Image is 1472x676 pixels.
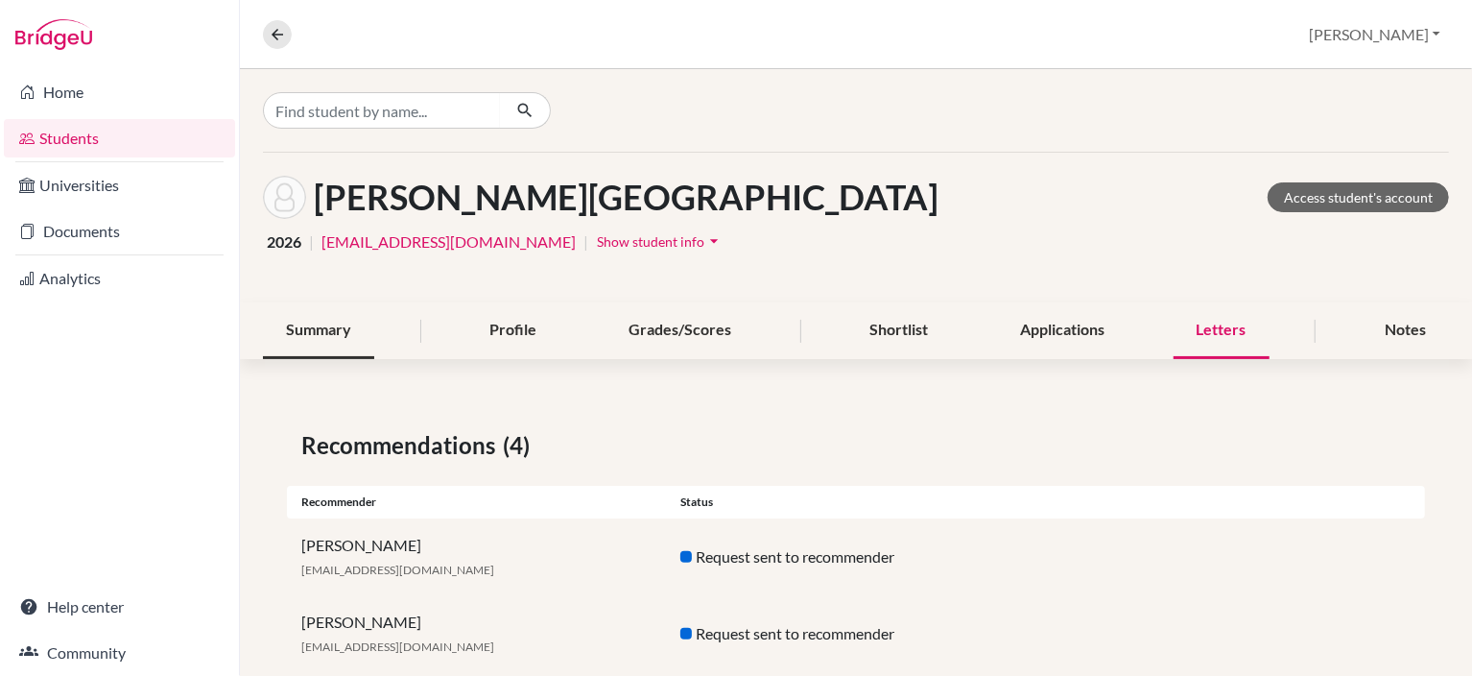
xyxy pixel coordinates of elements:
a: Universities [4,166,235,205]
div: Profile [466,302,559,359]
span: Show student info [597,233,704,250]
span: Recommendations [301,428,503,463]
span: 2026 [267,230,301,253]
img: Bridge-U [15,19,92,50]
div: Notes [1362,302,1449,359]
input: Find student by name... [263,92,501,129]
img: Eo Stojadinovic's avatar [263,176,306,219]
button: [PERSON_NAME] [1300,16,1449,53]
div: Summary [263,302,374,359]
a: Documents [4,212,235,251]
a: Students [4,119,235,157]
div: Status [666,494,1045,511]
a: Home [4,73,235,111]
span: | [583,230,588,253]
div: Letters [1174,302,1270,359]
a: Analytics [4,259,235,298]
span: [EMAIL_ADDRESS][DOMAIN_NAME] [301,640,494,654]
span: (4) [503,428,537,463]
div: Applications [997,302,1128,359]
a: Access student's account [1268,182,1449,212]
a: [EMAIL_ADDRESS][DOMAIN_NAME] [321,230,576,253]
span: [EMAIL_ADDRESS][DOMAIN_NAME] [301,563,494,577]
button: Show student infoarrow_drop_down [596,227,724,256]
div: Grades/Scores [605,302,754,359]
a: Community [4,634,235,672]
div: Request sent to recommender [666,622,1045,645]
div: [PERSON_NAME] [287,534,666,580]
i: arrow_drop_down [704,231,724,251]
span: | [309,230,314,253]
a: Help center [4,588,235,626]
div: Request sent to recommender [666,545,1045,568]
h1: [PERSON_NAME][GEOGRAPHIC_DATA] [314,177,938,218]
div: Recommender [287,494,666,511]
div: [PERSON_NAME] [287,611,666,657]
div: Shortlist [846,302,951,359]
